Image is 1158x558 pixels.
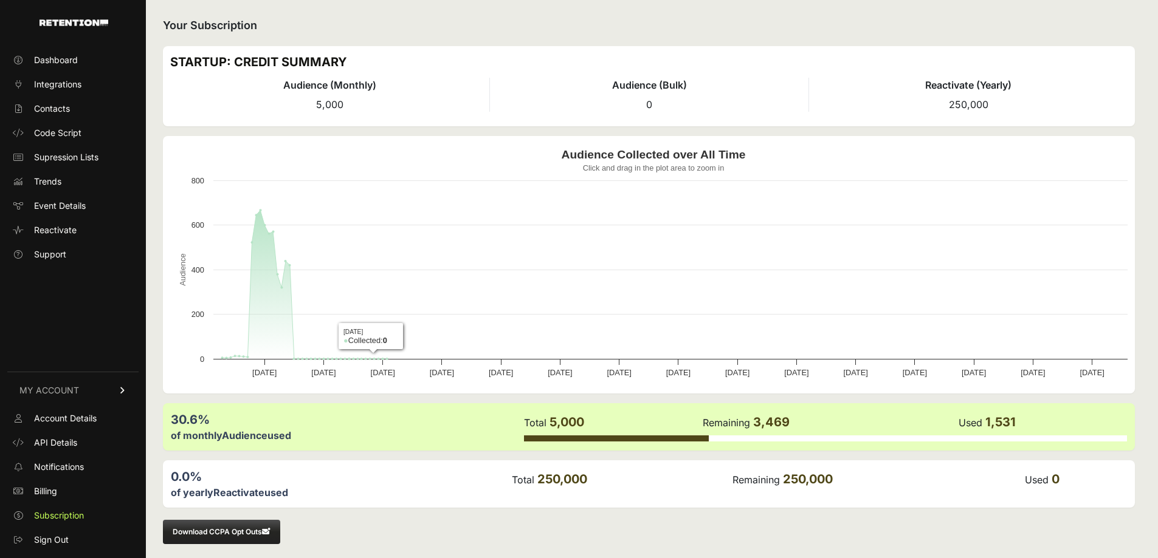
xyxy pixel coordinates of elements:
h2: Your Subscription [163,17,1135,34]
span: 5,000 [316,98,343,111]
text: [DATE] [1021,368,1045,377]
div: 30.6% [171,411,523,428]
text: [DATE] [311,368,336,377]
div: of yearly used [171,485,511,500]
text: 600 [191,220,204,230]
span: API Details [34,437,77,449]
text: 200 [191,310,204,319]
span: Billing [34,485,57,497]
span: Subscription [34,509,84,522]
label: Audience [222,429,267,441]
svg: Audience Collected over All Time [170,143,1137,386]
span: Integrations [34,78,81,90]
text: [DATE] [962,368,986,377]
span: Trends [34,175,61,188]
img: Retention.com [40,19,108,26]
span: MY ACCOUNT [19,384,79,396]
span: Supression Lists [34,151,98,163]
span: Support [34,248,66,260]
span: 250,000 [949,98,988,111]
text: 800 [191,176,204,185]
text: [DATE] [903,368,927,377]
span: Notifications [34,461,84,473]
text: [DATE] [784,368,808,377]
span: Account Details [34,412,97,424]
span: 0 [646,98,652,111]
span: 250,000 [537,472,587,486]
a: MY ACCOUNT [7,372,139,409]
a: Integrations [7,75,139,94]
a: Sign Out [7,530,139,549]
text: [DATE] [371,368,395,377]
text: [DATE] [666,368,691,377]
text: Audience Collected over All Time [562,148,746,161]
a: Notifications [7,457,139,477]
text: Audience [178,253,187,285]
label: Used [959,417,982,429]
a: Supression Lists [7,148,139,167]
span: 5,000 [550,415,584,429]
span: Dashboard [34,54,78,66]
text: [DATE] [607,368,632,377]
span: Event Details [34,200,86,212]
div: 0.0% [171,468,511,485]
a: Support [7,245,139,264]
label: Remaining [732,474,780,486]
span: 250,000 [783,472,833,486]
span: 1,531 [985,415,1016,429]
a: Dashboard [7,50,139,70]
button: Download CCPA Opt Outs [163,520,280,544]
a: Subscription [7,506,139,525]
span: 0 [1052,472,1060,486]
a: Billing [7,481,139,501]
a: Event Details [7,196,139,216]
a: Contacts [7,99,139,118]
text: [DATE] [489,368,513,377]
text: [DATE] [548,368,572,377]
label: Total [524,417,546,429]
text: Click and drag in the plot area to zoom in [583,163,725,172]
span: Contacts [34,103,70,115]
h4: Reactivate (Yearly) [809,78,1128,92]
div: of monthly used [171,428,523,443]
text: [DATE] [725,368,750,377]
span: Reactivate [34,224,77,236]
label: Reactivate [213,486,264,498]
h4: Audience (Bulk) [490,78,808,92]
text: 0 [200,355,204,364]
a: Code Script [7,123,139,143]
label: Used [1025,474,1049,486]
label: Total [512,474,534,486]
text: [DATE] [843,368,867,377]
a: Account Details [7,409,139,428]
text: [DATE] [1080,368,1104,377]
a: Trends [7,172,139,191]
span: 3,469 [753,415,790,429]
h4: Audience (Monthly) [170,78,489,92]
text: [DATE] [430,368,454,377]
text: [DATE] [252,368,277,377]
a: API Details [7,433,139,452]
span: Code Script [34,127,81,139]
span: Sign Out [34,534,69,546]
label: Remaining [703,417,750,429]
a: Reactivate [7,220,139,240]
h3: STARTUP: CREDIT SUMMARY [170,53,1128,70]
text: 400 [191,265,204,274]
